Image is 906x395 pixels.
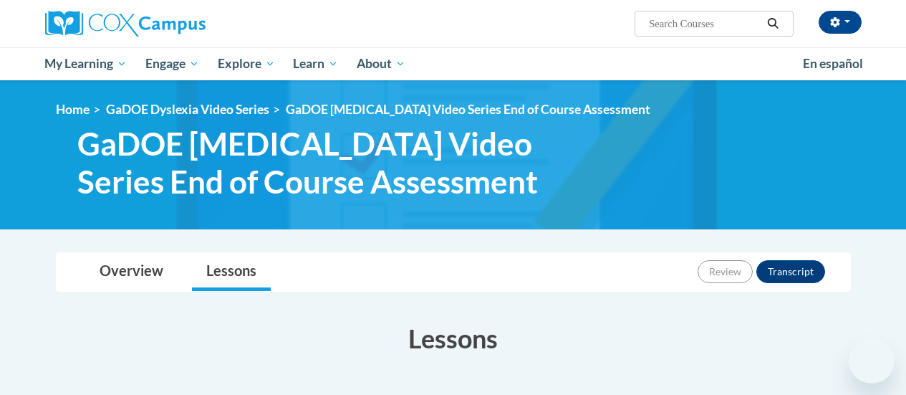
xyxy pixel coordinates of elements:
[347,47,415,80] a: About
[34,47,872,80] div: Main menu
[819,11,862,34] button: Account Settings
[647,15,762,32] input: Search Courses
[218,55,275,72] span: Explore
[45,11,303,37] a: Cox Campus
[357,55,405,72] span: About
[192,253,271,291] a: Lessons
[286,102,650,117] span: GaDOE [MEDICAL_DATA] Video Series End of Course Assessment
[56,102,90,117] a: Home
[56,320,851,356] h3: Lessons
[44,55,127,72] span: My Learning
[794,49,872,79] a: En español
[293,55,338,72] span: Learn
[45,11,206,37] img: Cox Campus
[762,15,784,32] button: Search
[698,260,753,283] button: Review
[77,125,572,201] span: GaDOE [MEDICAL_DATA] Video Series End of Course Assessment
[136,47,208,80] a: Engage
[36,47,137,80] a: My Learning
[106,102,269,117] a: GaDOE Dyslexia Video Series
[208,47,284,80] a: Explore
[756,260,825,283] button: Transcript
[849,338,895,384] iframe: Button to launch messaging window
[85,253,178,291] a: Overview
[284,47,347,80] a: Learn
[145,55,199,72] span: Engage
[803,56,863,71] span: En español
